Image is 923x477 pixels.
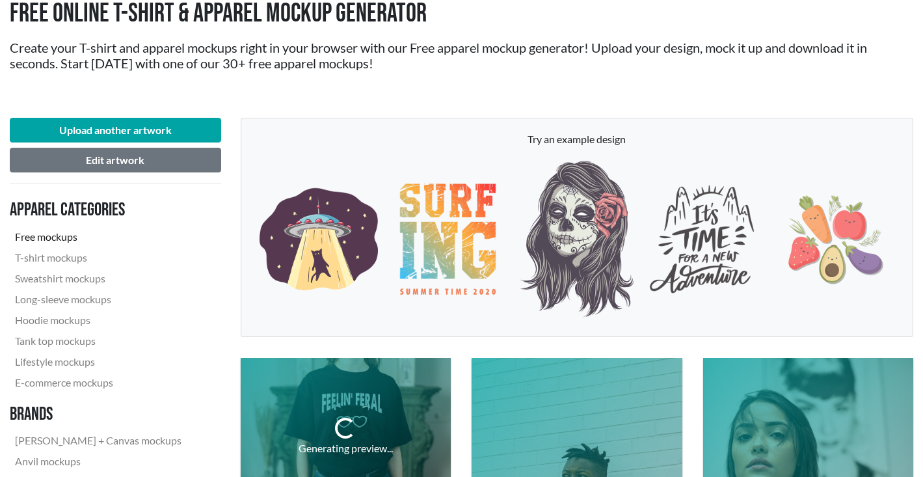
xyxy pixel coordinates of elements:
[10,403,187,426] h3: Brands
[10,331,187,351] a: Tank top mockups
[10,148,221,172] button: Edit artwork
[10,247,187,268] a: T-shirt mockups
[10,351,187,372] a: Lifestyle mockups
[10,310,187,331] a: Hoodie mockups
[10,226,187,247] a: Free mockups
[10,430,187,451] a: [PERSON_NAME] + Canvas mockups
[10,289,187,310] a: Long-sleeve mockups
[10,118,221,143] button: Upload another artwork
[254,131,900,147] p: Try an example design
[10,199,187,221] h3: Apparel categories
[10,40,913,71] h2: Create your T-shirt and apparel mockups right in your browser with our Free apparel mockup genera...
[10,372,187,393] a: E-commerce mockups
[299,441,393,456] div: Generating preview...
[10,451,187,472] a: Anvil mockups
[10,268,187,289] a: Sweatshirt mockups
